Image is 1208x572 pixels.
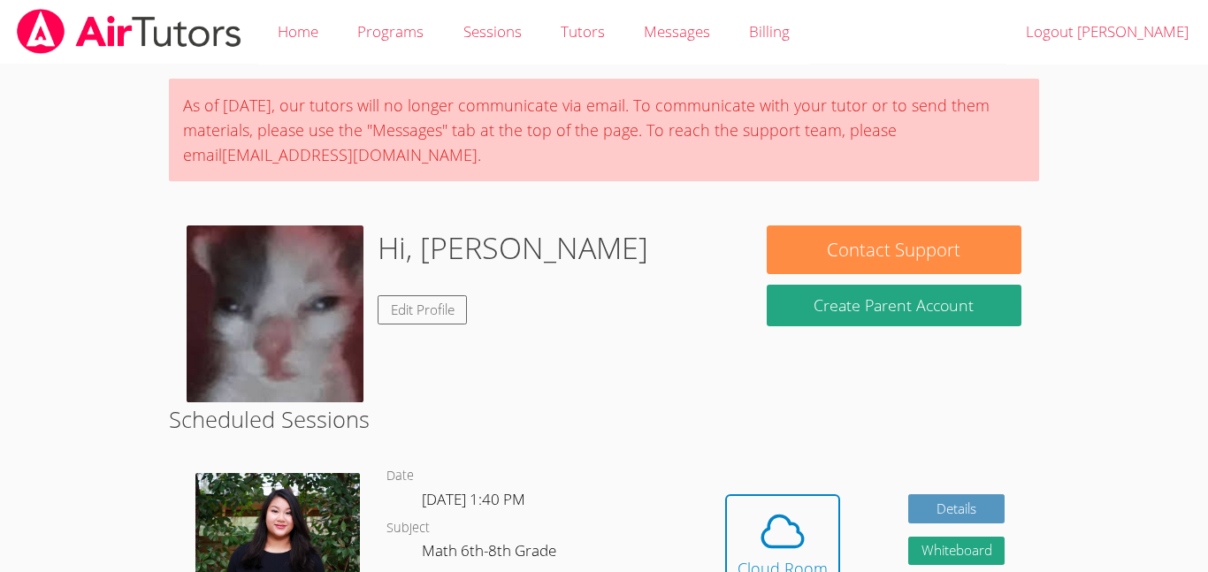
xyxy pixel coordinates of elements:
div: As of [DATE], our tutors will no longer communicate via email. To communicate with your tutor or ... [169,79,1039,181]
img: airtutors_banner-c4298cdbf04f3fff15de1276eac7730deb9818008684d7c2e4769d2f7ddbe033.png [15,9,243,54]
a: Edit Profile [378,295,468,324]
button: Contact Support [767,225,1021,274]
span: Messages [644,21,710,42]
button: Whiteboard [908,537,1005,566]
span: [DATE] 1:40 PM [422,489,525,509]
dt: Date [386,465,414,487]
button: Create Parent Account [767,285,1021,326]
img: Screenshot%202024-11-12%2011.19.09%20AM.png [187,225,363,402]
dt: Subject [386,517,430,539]
dd: Math 6th-8th Grade [422,538,560,568]
h1: Hi, [PERSON_NAME] [378,225,648,271]
h2: Scheduled Sessions [169,402,1039,436]
a: Details [908,494,1005,523]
